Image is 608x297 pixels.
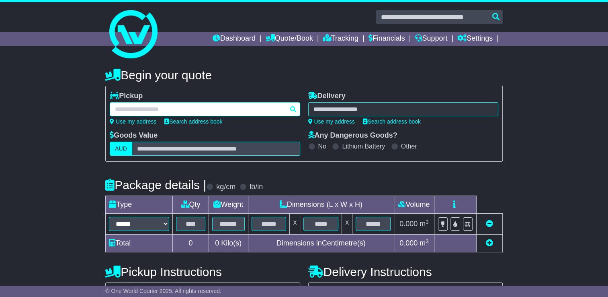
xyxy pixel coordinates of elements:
[209,196,248,214] td: Weight
[106,196,173,214] td: Type
[308,265,503,278] h4: Delivery Instructions
[173,196,209,214] td: Qty
[216,183,235,192] label: kg/cm
[308,92,346,101] label: Delivery
[323,32,358,46] a: Tracking
[290,214,300,235] td: x
[415,32,447,46] a: Support
[401,142,417,150] label: Other
[426,238,429,244] sup: 3
[110,102,300,116] typeahead: Please provide city
[486,239,493,247] a: Add new item
[215,239,219,247] span: 0
[426,219,429,225] sup: 3
[399,220,418,228] span: 0.000
[250,183,263,192] label: lb/in
[342,214,352,235] td: x
[308,118,355,125] a: Use my address
[110,131,158,140] label: Goods Value
[164,118,222,125] a: Search address book
[318,142,326,150] label: No
[308,131,397,140] label: Any Dangerous Goods?
[420,220,429,228] span: m
[248,196,394,214] td: Dimensions (L x W x H)
[105,68,503,82] h4: Begin your quote
[105,178,206,192] h4: Package details |
[457,32,493,46] a: Settings
[248,235,394,252] td: Dimensions in Centimetre(s)
[105,288,221,294] span: © One World Courier 2025. All rights reserved.
[110,142,132,156] label: AUD
[420,239,429,247] span: m
[266,32,313,46] a: Quote/Book
[106,235,173,252] td: Total
[173,235,209,252] td: 0
[342,142,385,150] label: Lithium Battery
[368,32,405,46] a: Financials
[105,265,300,278] h4: Pickup Instructions
[213,32,256,46] a: Dashboard
[394,196,434,214] td: Volume
[399,239,418,247] span: 0.000
[110,118,156,125] a: Use my address
[209,235,248,252] td: Kilo(s)
[363,118,421,125] a: Search address book
[110,92,143,101] label: Pickup
[486,220,493,228] a: Remove this item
